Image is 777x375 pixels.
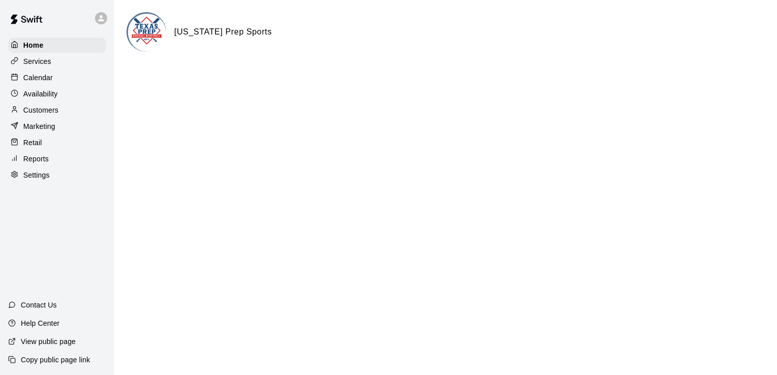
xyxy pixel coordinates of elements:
[8,167,106,183] a: Settings
[21,355,90,365] p: Copy public page link
[23,105,58,115] p: Customers
[8,38,106,53] a: Home
[8,86,106,101] a: Availability
[23,138,42,148] p: Retail
[8,54,106,69] a: Services
[23,89,58,99] p: Availability
[8,119,106,134] a: Marketing
[128,14,166,52] img: Texas Prep Sports logo
[174,25,272,39] h6: [US_STATE] Prep Sports
[23,73,53,83] p: Calendar
[23,154,49,164] p: Reports
[21,318,59,328] p: Help Center
[8,135,106,150] a: Retail
[23,170,50,180] p: Settings
[8,70,106,85] a: Calendar
[23,40,44,50] p: Home
[23,121,55,131] p: Marketing
[21,300,57,310] p: Contact Us
[23,56,51,66] p: Services
[21,336,76,347] p: View public page
[8,151,106,166] a: Reports
[8,103,106,118] a: Customers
